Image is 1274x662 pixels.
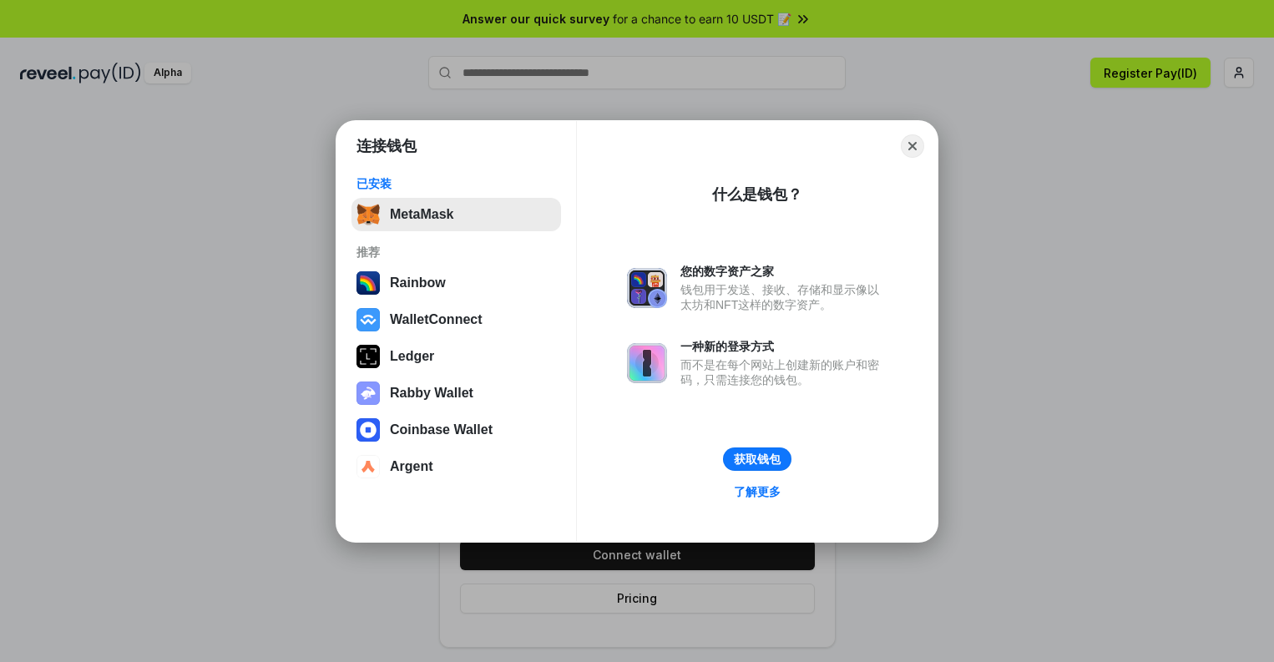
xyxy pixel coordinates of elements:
img: svg+xml,%3Csvg%20fill%3D%22none%22%20height%3D%2233%22%20viewBox%3D%220%200%2035%2033%22%20width%... [356,203,380,226]
img: svg+xml,%3Csvg%20xmlns%3D%22http%3A%2F%2Fwww.w3.org%2F2000%2Fsvg%22%20width%3D%2228%22%20height%3... [356,345,380,368]
div: 您的数字资产之家 [680,264,887,279]
button: Coinbase Wallet [351,413,561,447]
button: MetaMask [351,198,561,231]
button: Rainbow [351,266,561,300]
img: svg+xml,%3Csvg%20xmlns%3D%22http%3A%2F%2Fwww.w3.org%2F2000%2Fsvg%22%20fill%3D%22none%22%20viewBox... [627,268,667,308]
div: 一种新的登录方式 [680,339,887,354]
h1: 连接钱包 [356,136,417,156]
img: svg+xml,%3Csvg%20width%3D%2228%22%20height%3D%2228%22%20viewBox%3D%220%200%2028%2028%22%20fill%3D... [356,455,380,478]
button: WalletConnect [351,303,561,336]
button: Ledger [351,340,561,373]
div: Rainbow [390,275,446,291]
img: svg+xml,%3Csvg%20width%3D%2228%22%20height%3D%2228%22%20viewBox%3D%220%200%2028%2028%22%20fill%3D... [356,308,380,331]
div: 推荐 [356,245,556,260]
img: svg+xml,%3Csvg%20xmlns%3D%22http%3A%2F%2Fwww.w3.org%2F2000%2Fsvg%22%20fill%3D%22none%22%20viewBox... [627,343,667,383]
button: Argent [351,450,561,483]
div: 钱包用于发送、接收、存储和显示像以太坊和NFT这样的数字资产。 [680,282,887,312]
button: Close [901,134,924,158]
div: 而不是在每个网站上创建新的账户和密码，只需连接您的钱包。 [680,357,887,387]
div: Rabby Wallet [390,386,473,401]
img: svg+xml,%3Csvg%20width%3D%22120%22%20height%3D%22120%22%20viewBox%3D%220%200%20120%20120%22%20fil... [356,271,380,295]
div: 已安装 [356,176,556,191]
div: Ledger [390,349,434,364]
a: 了解更多 [724,481,791,503]
button: Rabby Wallet [351,376,561,410]
div: WalletConnect [390,312,483,327]
button: 获取钱包 [723,447,791,471]
div: 什么是钱包？ [712,184,802,205]
img: svg+xml,%3Csvg%20xmlns%3D%22http%3A%2F%2Fwww.w3.org%2F2000%2Fsvg%22%20fill%3D%22none%22%20viewBox... [356,382,380,405]
div: Coinbase Wallet [390,422,493,437]
div: MetaMask [390,207,453,222]
div: 了解更多 [734,484,781,499]
div: Argent [390,459,433,474]
div: 获取钱包 [734,452,781,467]
img: svg+xml,%3Csvg%20width%3D%2228%22%20height%3D%2228%22%20viewBox%3D%220%200%2028%2028%22%20fill%3D... [356,418,380,442]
